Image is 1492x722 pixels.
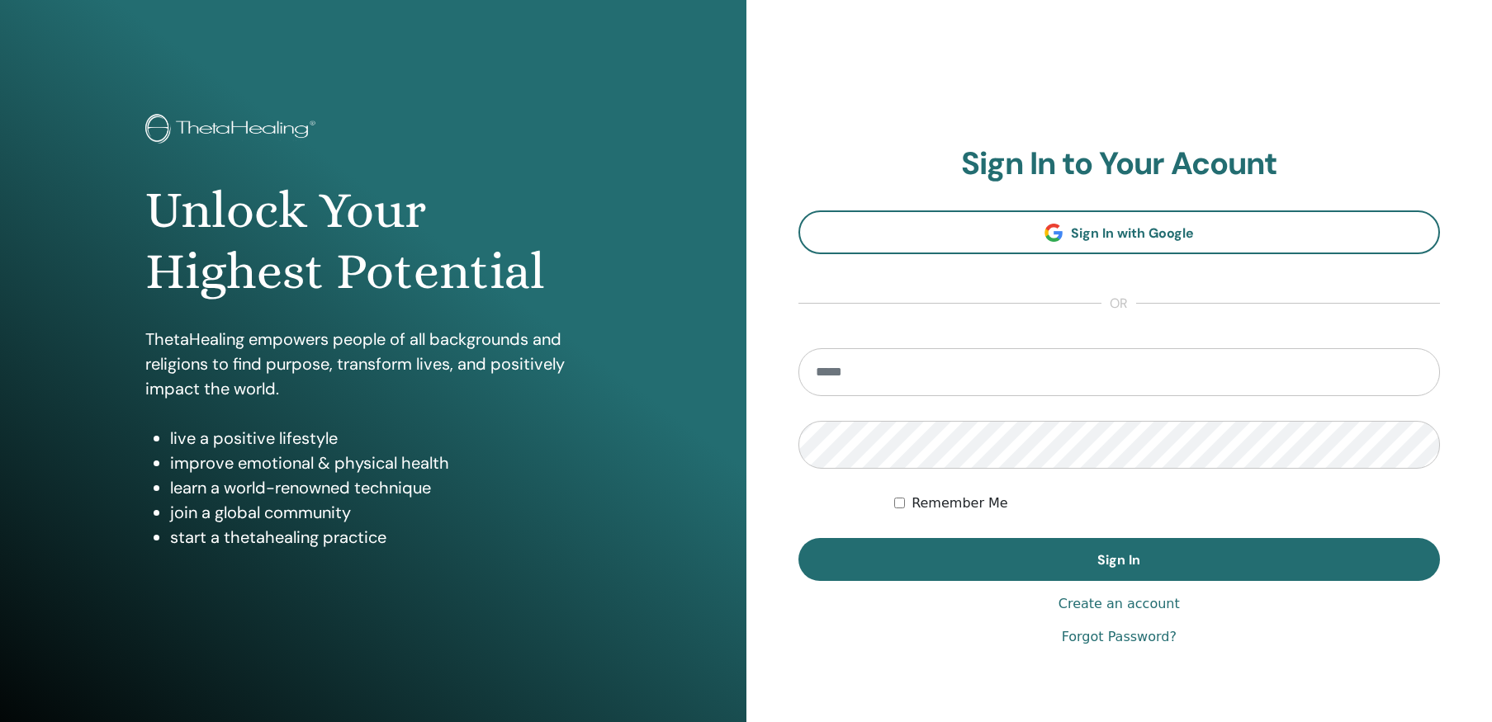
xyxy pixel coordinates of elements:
h2: Sign In to Your Acount [798,145,1441,183]
li: join a global community [170,500,601,525]
label: Remember Me [912,493,1008,513]
p: ThetaHealing empowers people of all backgrounds and religions to find purpose, transform lives, a... [145,327,601,401]
li: improve emotional & physical health [170,451,601,475]
li: start a thetahealing practice [170,525,601,550]
a: Create an account [1059,594,1180,614]
span: Sign In [1097,551,1140,569]
h1: Unlock Your Highest Potential [145,180,601,303]
button: Sign In [798,538,1441,581]
a: Sign In with Google [798,210,1441,254]
li: learn a world-renowned technique [170,475,601,500]
span: Sign In with Google [1071,224,1194,242]
li: live a positive lifestyle [170,426,601,451]
span: or [1101,294,1136,314]
div: Keep me authenticated indefinitely or until I manually logout [894,493,1440,513]
a: Forgot Password? [1062,627,1177,647]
